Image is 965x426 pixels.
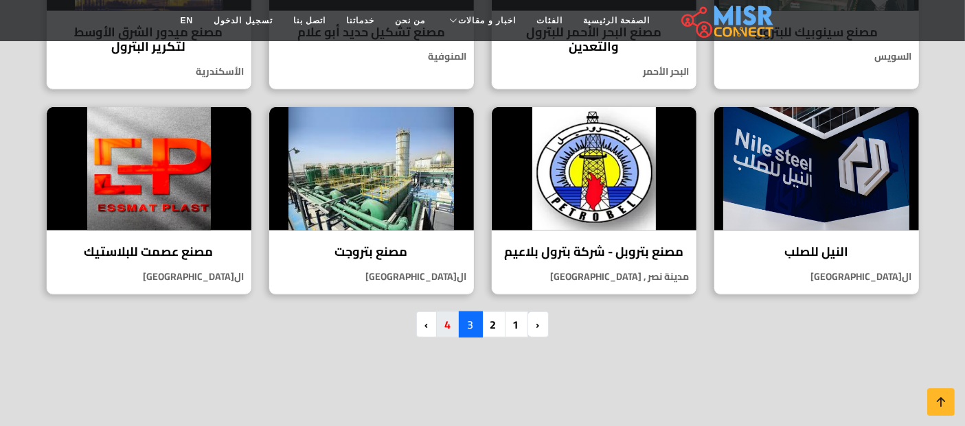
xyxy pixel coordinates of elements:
[435,8,526,34] a: اخبار و مقالات
[481,311,506,338] a: 2
[492,107,696,230] img: مصنع بتروبل - شركة بترول بلاعيم
[527,311,549,338] a: pagination.previous
[492,270,696,284] p: مدينة نصر , [GEOGRAPHIC_DATA]
[459,311,483,338] span: 3
[725,244,909,259] h4: النيل للصلب
[458,14,516,27] span: اخبار و مقالات
[483,106,705,295] a: مصنع بتروبل - شركة بترول بلاعيم مصنع بتروبل - شركة بترول بلاعيم مدينة نصر , [GEOGRAPHIC_DATA]
[502,244,686,259] h4: مصنع بتروبل - شركة بترول بلاعيم
[385,8,435,34] a: من نحن
[38,106,260,295] a: مصنع عصمت للبلاستيك مصنع عصمت للبلاستيك ال[GEOGRAPHIC_DATA]
[47,107,251,230] img: مصنع عصمت للبلاستيك
[416,311,438,338] a: pagination.next
[336,8,385,34] a: خدماتنا
[57,244,241,259] h4: مصنع عصمت للبلاستيك
[502,25,686,54] h4: مصنع البحر الأحمر للبترول والتعدين
[526,8,573,34] a: الفئات
[57,25,241,54] h4: مصنع ميدور الشرق الأوسط لتكرير البترول
[714,49,919,64] p: السويس
[280,244,464,259] h4: مصنع بتروجت
[492,64,696,79] p: البحر الأحمر
[269,107,474,230] img: مصنع بتروجت
[283,8,336,34] a: اتصل بنا
[203,8,282,34] a: تسجيل الدخول
[681,3,773,38] img: main.misr_connect
[47,270,251,284] p: ال[GEOGRAPHIC_DATA]
[705,106,928,295] a: النيل للصلب النيل للصلب ال[GEOGRAPHIC_DATA]
[269,270,474,284] p: ال[GEOGRAPHIC_DATA]
[714,270,919,284] p: ال[GEOGRAPHIC_DATA]
[47,64,251,79] p: الأسكندرية
[714,107,919,230] img: النيل للصلب
[573,8,660,34] a: الصفحة الرئيسية
[436,311,460,338] a: 4
[170,8,204,34] a: EN
[269,49,474,64] p: المنوفية
[260,106,483,295] a: مصنع بتروجت مصنع بتروجت ال[GEOGRAPHIC_DATA]
[504,311,528,338] a: 1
